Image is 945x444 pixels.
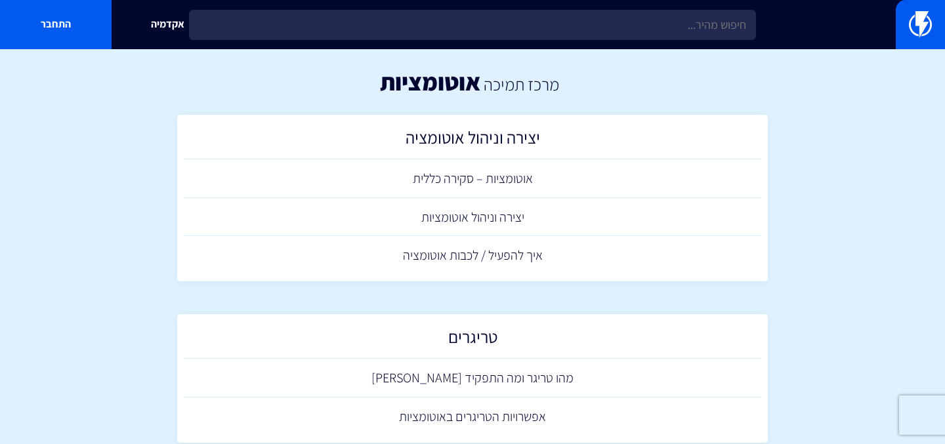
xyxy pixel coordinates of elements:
[184,397,761,436] a: אפשרויות הטריגרים באוטומציות
[184,121,761,160] a: יצירה וניהול אוטומציה
[184,159,761,198] a: אוטומציות – סקירה כללית
[184,321,761,359] a: טריגרים
[184,198,761,237] a: יצירה וניהול אוטומציות
[484,73,559,95] a: מרכז תמיכה
[184,359,761,397] a: מהו טריגר ומה התפקיד [PERSON_NAME]
[189,10,756,40] input: חיפוש מהיר...
[380,69,480,95] h1: אוטומציות
[184,236,761,275] a: איך להפעיל / לכבות אוטומציה
[190,128,755,153] h2: יצירה וניהול אוטומציה
[190,327,755,353] h2: טריגרים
